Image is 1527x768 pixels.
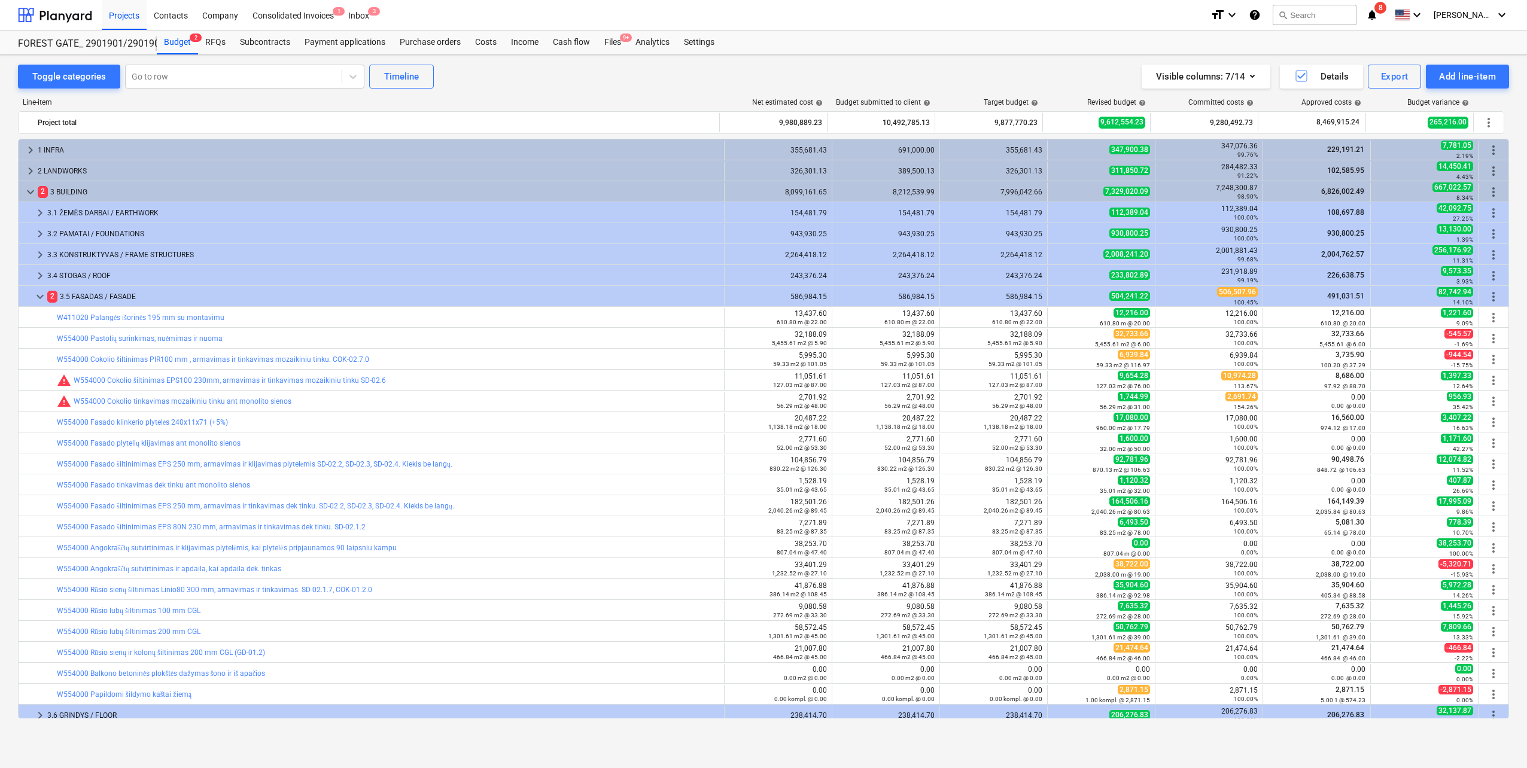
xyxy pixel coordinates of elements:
span: More actions [1486,331,1501,346]
div: 243,376.24 [729,272,827,280]
small: 100.00% [1234,235,1258,242]
div: 20,487.22 [729,414,827,431]
span: keyboard_arrow_down [33,289,47,304]
a: W554000 Fasado šiltinimimas EPS 80N 230 mm, armavimas ir tinkavimas dek tinku. SD-02.1.2 [57,523,366,531]
span: keyboard_arrow_right [33,206,47,220]
a: Budget2 [157,31,198,54]
a: W554000 Cokolio tinkavimas mozaikiniu tinku ant monolito sienos [74,397,291,406]
span: More actions [1486,227,1501,241]
div: 7,248,300.87 [1160,184,1258,200]
span: 6,826,002.49 [1320,187,1365,196]
span: keyboard_arrow_right [33,248,47,262]
span: help [1029,99,1038,106]
span: 2 [190,33,202,42]
div: 7,996,042.66 [945,188,1042,196]
span: 1,221.60 [1441,308,1473,318]
a: W554000 Papildomi šildymo kaštai žiemą [57,690,191,699]
div: 20,487.22 [945,414,1042,431]
span: More actions [1486,478,1501,492]
small: 5,455.61 m2 @ 6.00 [1095,341,1150,348]
small: 127.03 m2 @ 76.00 [1096,383,1150,389]
span: 506,507.96 [1217,287,1258,297]
small: 97.92 @ 88.70 [1324,383,1365,389]
div: Analytics [628,31,677,54]
span: More actions [1486,143,1501,157]
div: 3.1 ŽEMĖS DARBAI / EARTHWORK [47,203,719,223]
i: Knowledge base [1249,8,1261,22]
a: Files9+ [597,31,628,54]
a: W411020 Palangės išorinės 195 mm su montavimu [57,313,224,322]
small: 100.00% [1234,340,1258,346]
span: keyboard_arrow_right [33,269,47,283]
div: 943,930.25 [945,230,1042,238]
span: 2,008,241.20 [1103,249,1150,259]
span: help [1352,99,1361,106]
a: Costs [468,31,504,54]
small: 14.10% [1453,299,1473,306]
small: 56.29 m2 @ 48.00 [777,403,827,409]
small: 5,455.61 @ 6.00 [1319,341,1365,348]
span: More actions [1486,248,1501,262]
div: 3.2 PAMATAI / FOUNDATIONS [47,224,719,243]
a: W554000 Cokolio šiltinimas EPS100 230mm, armavimas ir tinkavimas mozaikiniu tinku SD-02.6 [74,376,386,385]
div: 6,939.84 [1160,351,1258,368]
div: 586,984.15 [945,292,1042,301]
small: 1.39% [1456,236,1473,243]
span: 9,612,554.23 [1099,117,1145,128]
button: Visible columns:7/14 [1142,65,1270,89]
div: Add line-item [1439,69,1496,84]
button: Toggle categories [18,65,120,89]
div: 930,800.25 [1160,225,1258,242]
span: help [1244,99,1254,106]
div: 9,877,770.23 [940,113,1038,132]
span: 9+ [620,33,632,42]
small: 35.42% [1453,404,1473,410]
span: More actions [1486,394,1501,409]
div: 2,701.92 [945,393,1042,410]
small: 100.00% [1234,319,1258,325]
a: W554000 Balkono betoninės plokštės dažymas šono ir iš apačios [57,669,265,678]
a: Subcontracts [233,31,297,54]
div: 2,701.92 [837,393,935,410]
div: 2 LANDWORKS [38,161,719,181]
div: Net estimated cost [752,98,823,106]
span: 14,450.41 [1437,161,1473,171]
span: 1 [333,7,345,16]
a: W554000 Rūsio lubų šiltinimas 100 mm CGL [57,607,200,615]
span: 8,686.00 [1334,371,1365,380]
div: 8,099,161.65 [729,188,827,196]
span: 112,389.04 [1109,208,1150,217]
span: More actions [1486,666,1501,681]
small: 1,138.18 m2 @ 18.00 [984,423,1042,430]
span: 229,191.21 [1326,145,1365,154]
span: 3 [368,7,380,16]
span: 16,560.00 [1330,413,1365,422]
div: 32,188.09 [945,330,1042,347]
div: 32,188.09 [729,330,827,347]
small: 12.64% [1453,383,1473,389]
div: 2,701.92 [729,393,827,410]
span: More actions [1486,624,1501,639]
span: More actions [1486,541,1501,555]
span: 226,638.75 [1326,271,1365,279]
small: 8.34% [1456,194,1473,201]
small: -1.69% [1455,341,1473,348]
span: -545.57 [1444,329,1473,339]
a: Settings [677,31,722,54]
span: More actions [1486,415,1501,429]
small: 610.80 m @ 22.00 [884,319,935,325]
a: W554000 Pastolių surinkimas, nuėmimas ir nuoma [57,334,223,343]
small: 59.33 m2 @ 101.05 [988,361,1042,367]
div: 32,733.66 [1160,330,1258,347]
span: More actions [1486,499,1501,513]
span: 9,573.35 [1441,266,1473,276]
div: Budget [157,31,198,54]
small: 100.00% [1234,214,1258,221]
div: Toggle categories [32,69,106,84]
span: 17,080.00 [1114,413,1150,422]
span: 311,850.72 [1109,166,1150,175]
div: Files [597,31,628,54]
button: Search [1273,5,1356,25]
small: 5,455.61 m2 @ 5.90 [772,340,827,346]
